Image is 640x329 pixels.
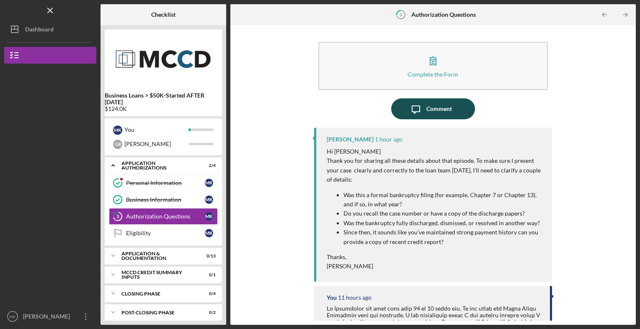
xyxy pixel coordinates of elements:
button: MK[PERSON_NAME] [4,308,96,325]
div: [PERSON_NAME] [21,308,75,327]
text: MK [10,314,16,319]
div: Comment [426,98,452,119]
div: MCCD Credit Summary Inputs [121,270,195,280]
div: G R [113,140,122,149]
p: Thank you for sharing all these details about that episode. To make sure I present your case clea... [327,156,544,184]
div: You [124,123,188,137]
div: 0 / 4 [201,291,216,296]
button: Comment [391,98,475,119]
p: Since then, it sounds like you’ve maintained strong payment history can you provide a copy of rec... [343,228,544,247]
p: Was this a formal bankruptcy filing (for example, Chapter 7 or Chapter 13), and if so, in what year? [343,190,544,209]
tspan: 3 [400,12,402,17]
div: 0 / 13 [201,254,216,259]
a: EligibilityMK [109,225,218,242]
b: Checklist [151,11,175,18]
div: $124.0K [105,105,222,112]
a: Business InformationMK [109,191,218,208]
a: Personal InformationMK [109,175,218,191]
div: Personal Information [126,180,205,186]
div: [PERSON_NAME] [124,137,188,151]
div: M K [205,212,213,221]
div: Eligibility [126,230,205,236]
div: Complete the Form [408,71,458,77]
b: Authorization Questions [411,11,476,18]
div: Authorization Questions [126,213,205,220]
div: M K [205,195,213,204]
p: Was the bankruptcy fully discharged, dismissed, or resolved in another way? [343,218,544,228]
img: Product logo [105,33,222,84]
div: M K [205,229,213,237]
p: Do you recall the case number or have a copy of the discharge papers? [343,209,544,218]
div: Application Authorizations [121,161,195,170]
div: 0 / 2 [201,310,216,315]
div: 2 / 4 [201,163,216,168]
div: Closing Phase [121,291,195,296]
p: Thanks, [327,252,544,262]
div: Business Information [126,196,205,203]
tspan: 3 [116,214,119,219]
time: 2025-09-17 15:15 [375,136,403,143]
div: You [327,294,337,301]
div: Dashboard [25,21,54,40]
div: Application & Documentation [121,251,195,261]
a: 3Authorization QuestionsMK [109,208,218,225]
p: [PERSON_NAME] [327,262,544,271]
div: 0 / 1 [201,272,216,278]
button: Complete the Form [318,42,548,90]
time: 2025-09-17 05:22 [338,294,372,301]
b: Business Loans > $50K-Started AFTER [DATE] [105,92,222,105]
button: Dashboard [4,21,96,38]
div: [PERSON_NAME] [327,136,374,143]
div: M K [205,179,213,187]
p: Hi [PERSON_NAME] [327,147,544,156]
div: Post-Closing Phase [121,310,195,315]
div: M K [113,126,122,135]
